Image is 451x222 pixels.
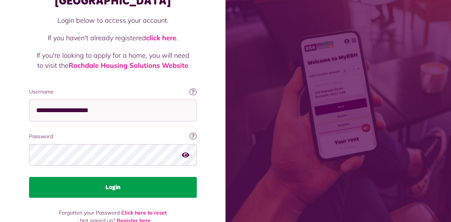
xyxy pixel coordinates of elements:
a: Click here to reset [121,209,167,216]
button: Login [29,177,197,198]
p: If you haven't already registered . [37,33,189,43]
p: Login below to access your account. [37,15,189,25]
label: Password [29,133,197,140]
span: Forgotten your Password [59,209,120,216]
a: click here [146,34,176,42]
p: If you're looking to apply for a home, you will need to visit the [37,50,189,70]
a: Rochdale Housing Solutions Website [69,61,188,70]
label: Username [29,88,197,96]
